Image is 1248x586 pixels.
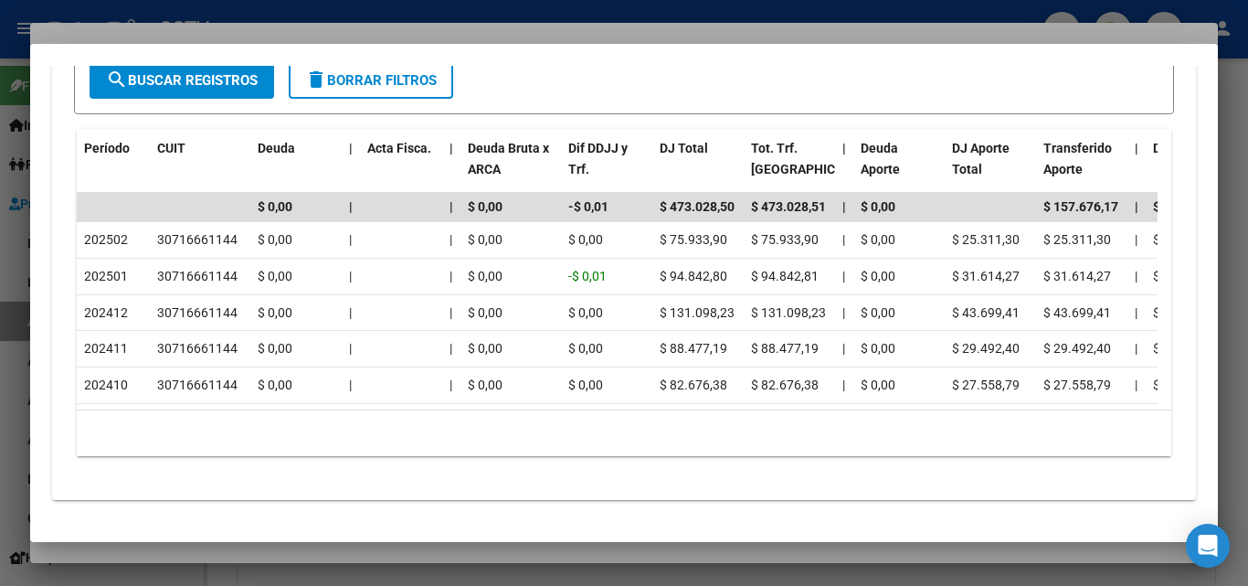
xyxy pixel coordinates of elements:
span: $ 0,00 [568,305,603,320]
span: DJ Aporte Total [952,141,1010,176]
span: | [349,269,352,283]
span: | [842,141,846,155]
span: 202501 [84,269,128,283]
span: $ 75.933,90 [751,232,819,247]
datatable-header-cell: DJ Aporte Total [945,129,1036,209]
span: Deuda Contr. [1153,141,1228,155]
span: $ 0,00 [1153,341,1188,356]
span: Transferido Aporte [1043,141,1112,176]
span: 202412 [84,305,128,320]
span: $ 25.311,30 [952,232,1020,247]
mat-icon: delete [305,69,327,91]
div: 30716661144 [157,303,238,324]
button: Buscar Registros [90,62,274,99]
span: | [449,232,452,247]
span: $ 29.492,40 [952,341,1020,356]
span: Acta Fisca. [367,141,431,155]
span: $ 473.028,51 [751,199,826,214]
span: DJ Total [660,141,708,155]
span: $ 0,00 [468,341,502,356]
span: $ 0,00 [468,232,502,247]
span: $ 43.699,41 [952,305,1020,320]
div: 30716661144 [157,375,238,396]
span: $ 131.098,23 [660,305,735,320]
span: | [349,199,353,214]
span: $ 31.614,27 [1043,269,1111,283]
span: $ 0,00 [1153,269,1188,283]
span: Dif DDJJ y Trf. [568,141,628,176]
span: $ 94.842,81 [751,269,819,283]
datatable-header-cell: | [442,129,460,209]
span: | [842,341,845,356]
span: $ 131.098,23 [751,305,826,320]
span: $ 0,00 [468,305,502,320]
div: 30716661144 [157,338,238,359]
span: $ 0,00 [861,232,895,247]
span: Buscar Registros [106,72,258,89]
span: $ 157.676,17 [1043,199,1118,214]
datatable-header-cell: Deuda Aporte [853,129,945,209]
datatable-header-cell: Tot. Trf. Bruto [744,129,835,209]
span: $ 31.614,27 [952,269,1020,283]
span: | [1135,378,1137,392]
span: $ 0,00 [568,378,603,392]
span: $ 0,00 [258,305,292,320]
span: Deuda Bruta x ARCA [468,141,549,176]
mat-icon: search [106,69,128,91]
span: $ 25.311,30 [1043,232,1111,247]
span: | [449,141,453,155]
datatable-header-cell: | [342,129,360,209]
span: 202502 [84,232,128,247]
datatable-header-cell: | [1127,129,1146,209]
span: -$ 0,01 [568,199,608,214]
span: Borrar Filtros [305,72,437,89]
span: | [349,232,352,247]
span: | [449,269,452,283]
span: $ 0,00 [258,378,292,392]
span: | [842,232,845,247]
span: | [449,305,452,320]
span: $ 0,00 [861,199,895,214]
datatable-header-cell: | [835,129,853,209]
span: $ 29.492,40 [1043,341,1111,356]
datatable-header-cell: CUIT [150,129,250,209]
span: $ 0,00 [258,232,292,247]
span: Período [84,141,130,155]
div: Open Intercom Messenger [1186,524,1230,568]
span: $ 0,00 [468,269,502,283]
span: Tot. Trf. [GEOGRAPHIC_DATA] [751,141,875,176]
span: $ 43.699,41 [1043,305,1111,320]
span: | [349,141,353,155]
datatable-header-cell: Deuda Bruta x ARCA [460,129,561,209]
span: $ 0,00 [1153,378,1188,392]
span: $ 0,00 [468,199,502,214]
span: $ 473.028,50 [660,199,735,214]
button: Borrar Filtros [289,62,453,99]
span: $ 0,00 [861,305,895,320]
span: | [1135,305,1137,320]
span: Deuda Aporte [861,141,900,176]
span: $ 27.558,79 [1043,378,1111,392]
span: $ 0,00 [861,378,895,392]
span: | [1135,269,1137,283]
span: $ 0,00 [861,269,895,283]
span: $ 0,00 [861,341,895,356]
span: | [842,199,846,214]
span: $ 88.477,19 [751,341,819,356]
span: Deuda [258,141,295,155]
span: | [349,305,352,320]
span: $ 94.842,80 [660,269,727,283]
span: $ 27.558,79 [952,378,1020,392]
span: $ 0,00 [1153,199,1188,214]
datatable-header-cell: Transferido Aporte [1036,129,1127,209]
span: $ 0,00 [1153,305,1188,320]
span: $ 0,00 [568,232,603,247]
span: $ 0,00 [1153,232,1188,247]
span: $ 0,00 [258,269,292,283]
span: | [842,305,845,320]
span: $ 0,00 [468,378,502,392]
datatable-header-cell: Período [77,129,150,209]
span: | [349,378,352,392]
span: $ 0,00 [258,199,292,214]
span: $ 82.676,38 [751,378,819,392]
